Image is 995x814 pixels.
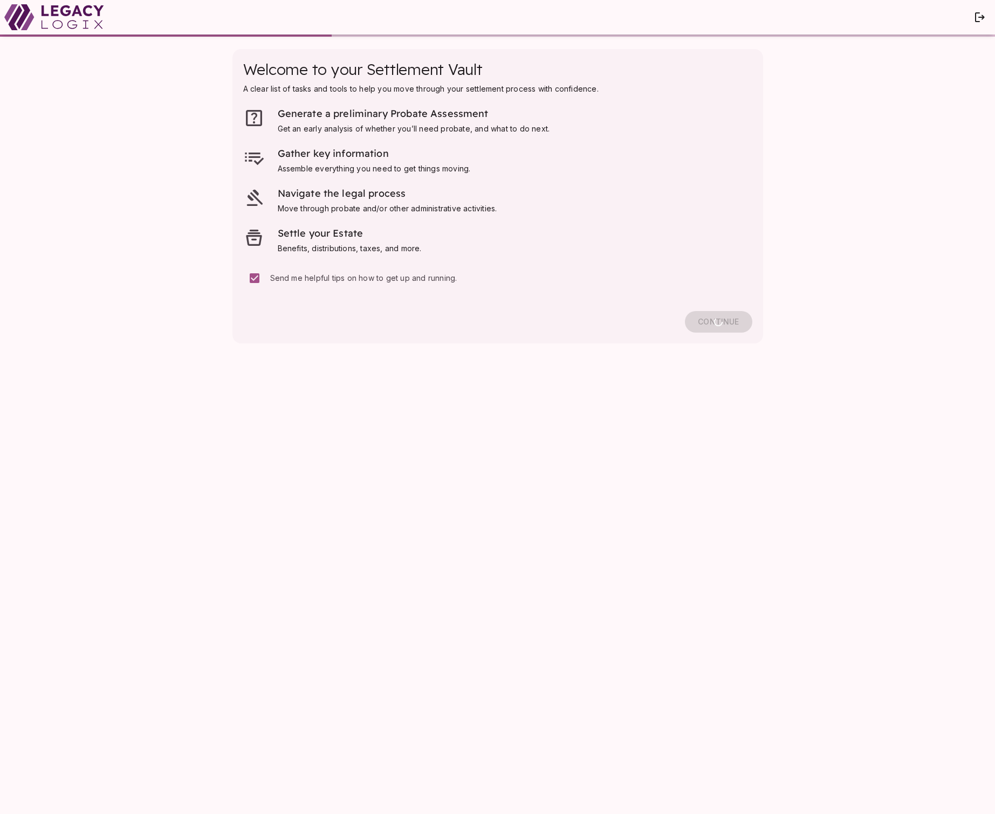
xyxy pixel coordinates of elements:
span: Move through probate and/or other administrative activities. [278,204,497,213]
span: Get an early analysis of whether you’ll need probate, and what to do next. [278,124,550,133]
span: Welcome to your Settlement Vault [243,60,483,79]
span: Navigate the legal process [278,187,406,199]
span: Benefits, distributions, taxes, and more. [278,244,422,253]
span: Gather key information [278,147,389,160]
span: Send me helpful tips on how to get up and running. [270,273,457,282]
span: Assemble everything you need to get things moving. [278,164,471,173]
span: A clear list of tasks and tools to help you move through your settlement process with confidence. [243,84,599,93]
span: Settle your Estate [278,227,363,239]
span: Generate a preliminary Probate Assessment [278,107,489,120]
